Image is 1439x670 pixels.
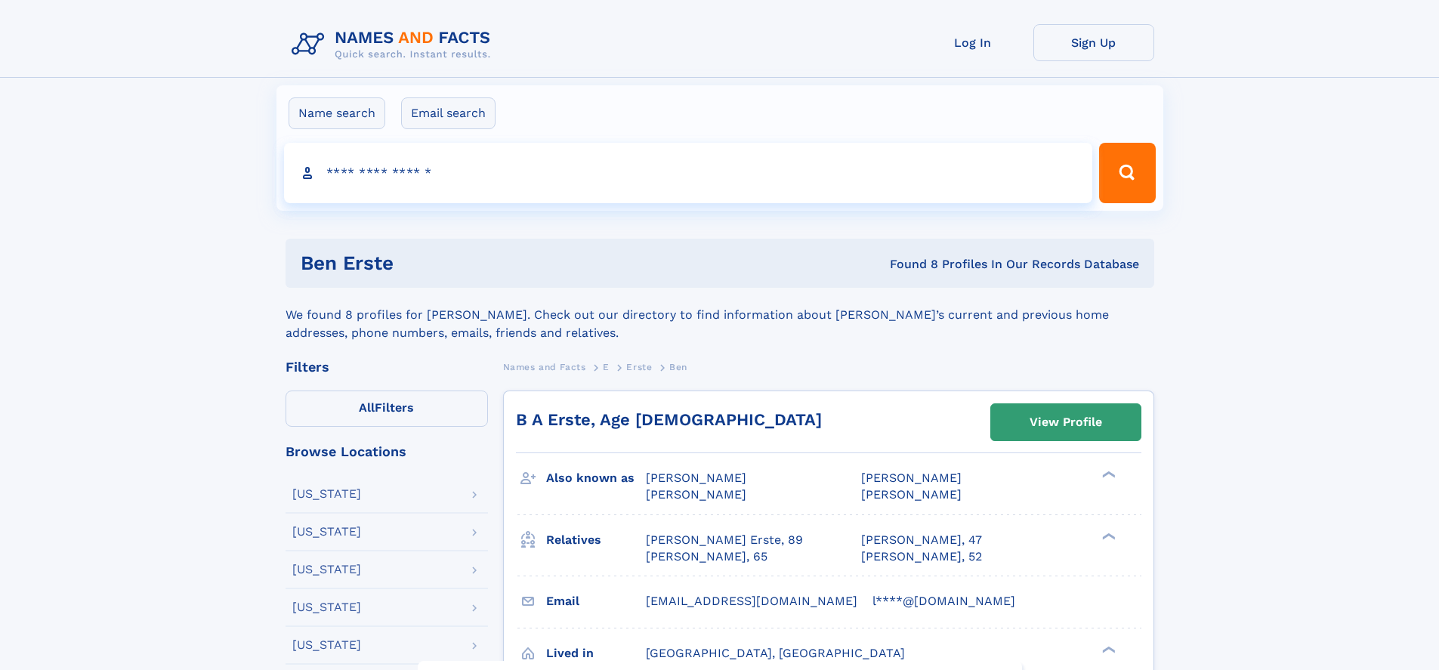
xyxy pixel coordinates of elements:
[289,97,385,129] label: Name search
[292,563,361,576] div: [US_STATE]
[1098,644,1116,654] div: ❯
[861,548,982,565] a: [PERSON_NAME], 52
[1030,405,1102,440] div: View Profile
[401,97,496,129] label: Email search
[286,391,488,427] label: Filters
[284,143,1093,203] input: search input
[546,465,646,491] h3: Also known as
[646,487,746,502] span: [PERSON_NAME]
[646,646,905,660] span: [GEOGRAPHIC_DATA], [GEOGRAPHIC_DATA]
[626,362,652,372] span: Erste
[1098,470,1116,480] div: ❯
[641,256,1139,273] div: Found 8 Profiles In Our Records Database
[546,588,646,614] h3: Email
[1099,143,1155,203] button: Search Button
[991,404,1141,440] a: View Profile
[603,362,610,372] span: E
[646,548,767,565] a: [PERSON_NAME], 65
[912,24,1033,61] a: Log In
[603,357,610,376] a: E
[546,527,646,553] h3: Relatives
[669,362,687,372] span: Ben
[861,532,982,548] a: [PERSON_NAME], 47
[646,594,857,608] span: [EMAIL_ADDRESS][DOMAIN_NAME]
[1033,24,1154,61] a: Sign Up
[516,410,822,429] a: B A Erste, Age [DEMOGRAPHIC_DATA]
[286,360,488,374] div: Filters
[292,601,361,613] div: [US_STATE]
[546,641,646,666] h3: Lived in
[646,532,803,548] a: [PERSON_NAME] Erste, 89
[503,357,586,376] a: Names and Facts
[1098,531,1116,541] div: ❯
[646,471,746,485] span: [PERSON_NAME]
[861,471,962,485] span: [PERSON_NAME]
[301,254,642,273] h1: Ben Erste
[292,639,361,651] div: [US_STATE]
[861,487,962,502] span: [PERSON_NAME]
[359,400,375,415] span: All
[286,445,488,459] div: Browse Locations
[292,526,361,538] div: [US_STATE]
[286,24,503,65] img: Logo Names and Facts
[626,357,652,376] a: Erste
[292,488,361,500] div: [US_STATE]
[286,288,1154,342] div: We found 8 profiles for [PERSON_NAME]. Check out our directory to find information about [PERSON_...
